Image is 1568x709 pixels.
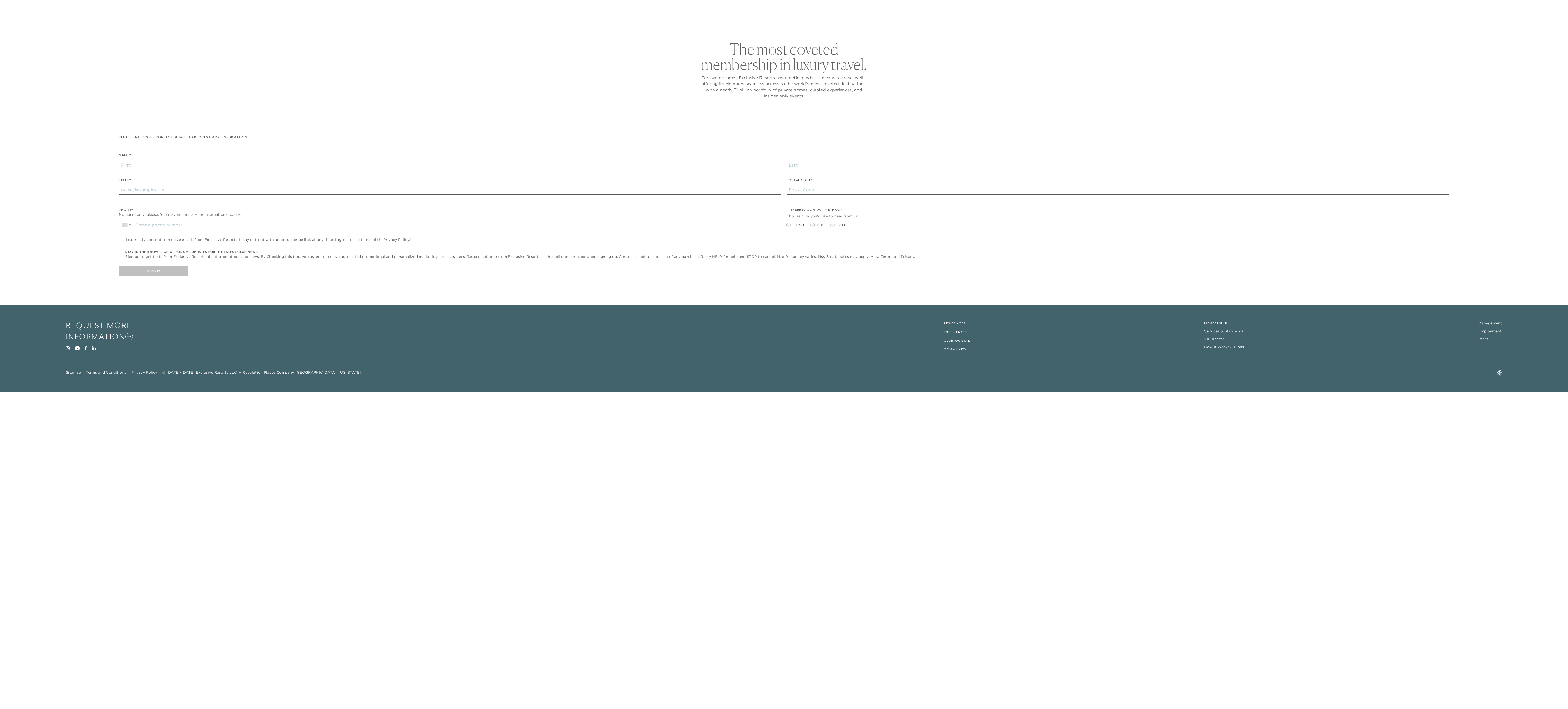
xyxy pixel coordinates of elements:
[1204,329,1243,333] a: Services & Standards
[725,16,764,31] a: The Collection
[816,223,825,228] span: Text
[1478,329,1502,333] a: Employment
[125,250,915,255] h6: Stay in the know. Sign up for sms updates for the latest club news
[125,255,915,259] span: Sign up to get texts from Exclusive Resorts about promotions and news. By Checking this box, you ...
[119,220,134,230] div: Country Code Selector
[1478,321,1502,325] a: Management
[787,178,813,185] label: Postal Code*
[772,16,804,31] a: Membership
[383,237,409,242] a: Privacy Policy
[811,16,842,31] a: Community
[66,370,81,375] a: Sitemap
[119,135,1449,140] p: Please enter your contact details to request more information:
[787,207,842,215] legend: Preferred Contact Method*
[944,322,966,325] a: Residences
[134,220,781,230] input: Enter a phone number
[66,6,88,10] a: Get Started
[787,213,1449,219] div: Choose how you'd like to hear from us:
[793,223,805,228] span: Phone
[119,185,781,195] input: name@example.com
[119,207,781,212] div: Phone*
[944,348,967,351] a: Community
[787,185,1449,195] input: Postal Code
[1204,345,1244,349] a: How It Works & Plans
[162,370,361,375] span: © [DATE]-[DATE] Exclusive Resorts LLC. A Revolution Places Company [GEOGRAPHIC_DATA], [US_STATE]
[1204,322,1227,325] a: Membership
[944,339,970,343] a: Club Journal
[1464,6,1489,10] a: Member Login
[119,178,131,185] label: Email*
[1478,337,1488,341] a: Press
[131,370,157,375] a: Privacy Policy
[787,160,1449,170] input: Last
[126,238,411,242] span: I expressly consent to receive emails from Exclusive Resorts. I may opt-out with an unsubscribe l...
[700,74,868,99] p: For two decades, Exclusive Resorts has redefined what it means to travel well—offering its Member...
[837,223,847,228] span: Email
[944,330,967,334] a: Experiences
[119,212,781,217] div: Numbers only, please. You may include a + for international codes.
[119,266,188,276] button: Submit
[1204,337,1224,341] a: VIP Access
[700,41,868,72] h2: The most coveted membership in luxury travel.
[66,320,153,343] a: Request More Information
[129,223,132,226] span: ▼
[119,160,781,170] input: First
[86,370,126,375] a: Terms and Conditions
[119,153,131,160] label: Name*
